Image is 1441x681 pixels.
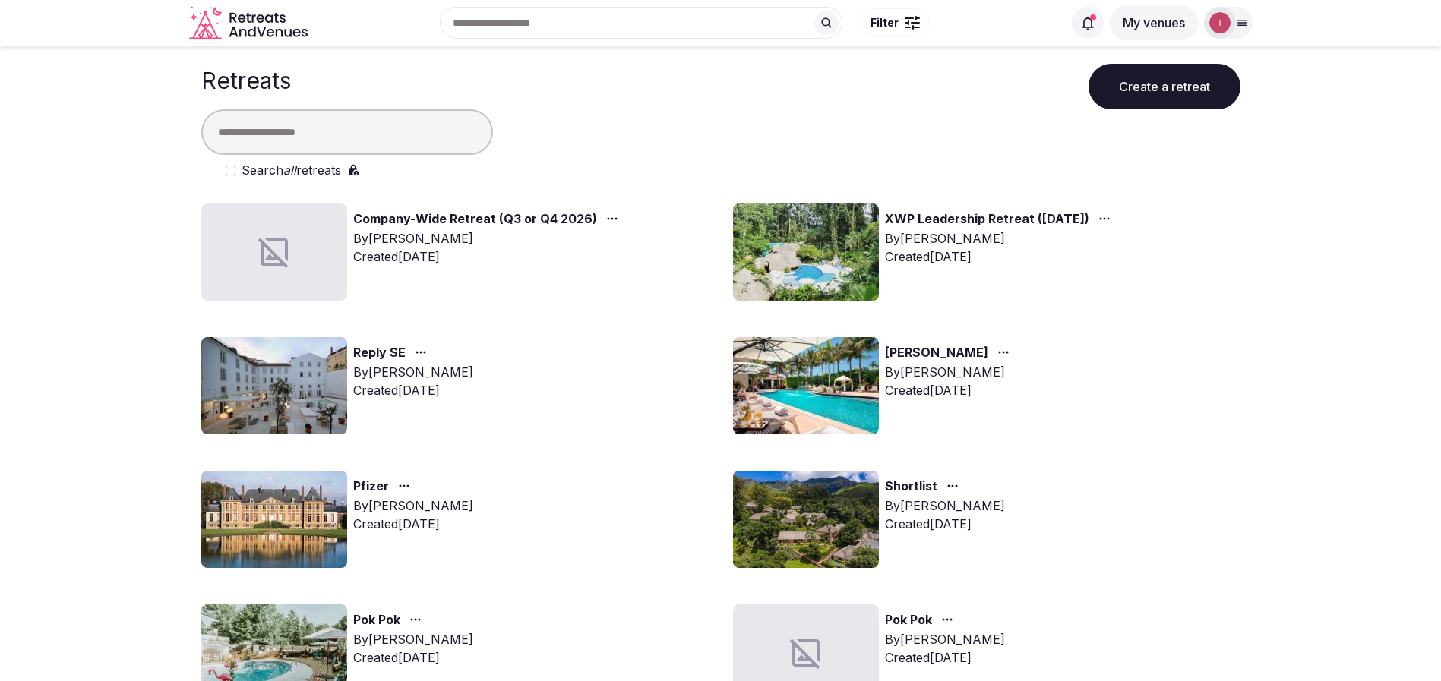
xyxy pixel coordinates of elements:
[885,497,1005,515] div: By [PERSON_NAME]
[885,363,1016,381] div: By [PERSON_NAME]
[353,515,473,533] div: Created [DATE]
[871,15,899,30] span: Filter
[733,471,879,568] img: Top retreat image for the retreat: Shortlist
[885,381,1016,399] div: Created [DATE]
[353,343,406,363] a: Reply SE
[1209,12,1231,33] img: Thiago Martins
[885,477,937,497] a: Shortlist
[733,203,879,301] img: Top retreat image for the retreat: XWP Leadership Retreat (February 2026)
[353,648,473,667] div: Created [DATE]
[861,8,930,37] button: Filter
[353,630,473,648] div: By [PERSON_NAME]
[283,162,296,178] em: all
[1110,5,1198,40] button: My venues
[885,210,1089,229] a: XWP Leadership Retreat ([DATE])
[353,229,624,247] div: By [PERSON_NAME]
[885,515,1005,533] div: Created [DATE]
[201,67,291,94] h1: Retreats
[885,630,1005,648] div: By [PERSON_NAME]
[353,610,400,630] a: Pok Pok
[353,363,473,381] div: By [PERSON_NAME]
[242,161,341,179] label: Search retreats
[201,337,347,434] img: Top retreat image for the retreat: Reply SE
[1089,64,1240,109] button: Create a retreat
[885,247,1117,266] div: Created [DATE]
[353,210,597,229] a: Company-Wide Retreat (Q3 or Q4 2026)
[885,343,988,363] a: [PERSON_NAME]
[885,229,1117,247] div: By [PERSON_NAME]
[733,337,879,434] img: Top retreat image for the retreat: Sponzo
[201,471,347,568] img: Top retreat image for the retreat: Pfizer
[189,6,311,40] svg: Retreats and Venues company logo
[189,6,311,40] a: Visit the homepage
[885,648,1005,667] div: Created [DATE]
[1110,15,1198,30] a: My venues
[353,477,389,497] a: Pfizer
[353,497,473,515] div: By [PERSON_NAME]
[353,381,473,399] div: Created [DATE]
[885,610,932,630] a: Pok Pok
[353,247,624,266] div: Created [DATE]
